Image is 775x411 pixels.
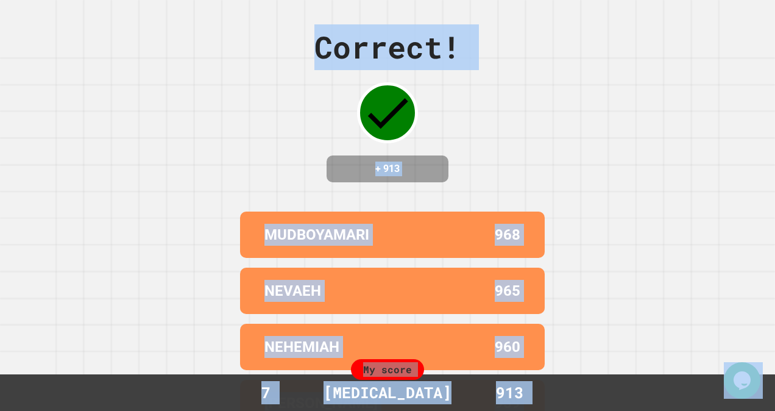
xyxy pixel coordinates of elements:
div: [MEDICAL_DATA] [311,381,464,404]
h4: + 913 [339,162,436,176]
p: NEHEMIAH [264,336,339,358]
p: MUDBOYAMARI [264,224,369,246]
div: Correct! [314,24,461,70]
div: My score [351,359,424,380]
p: 960 [495,336,520,358]
p: 968 [495,224,520,246]
p: NEVAEH [264,280,321,302]
p: 965 [495,280,520,302]
iframe: chat widget [724,362,763,399]
div: 7 [220,381,311,404]
div: 913 [464,381,555,404]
